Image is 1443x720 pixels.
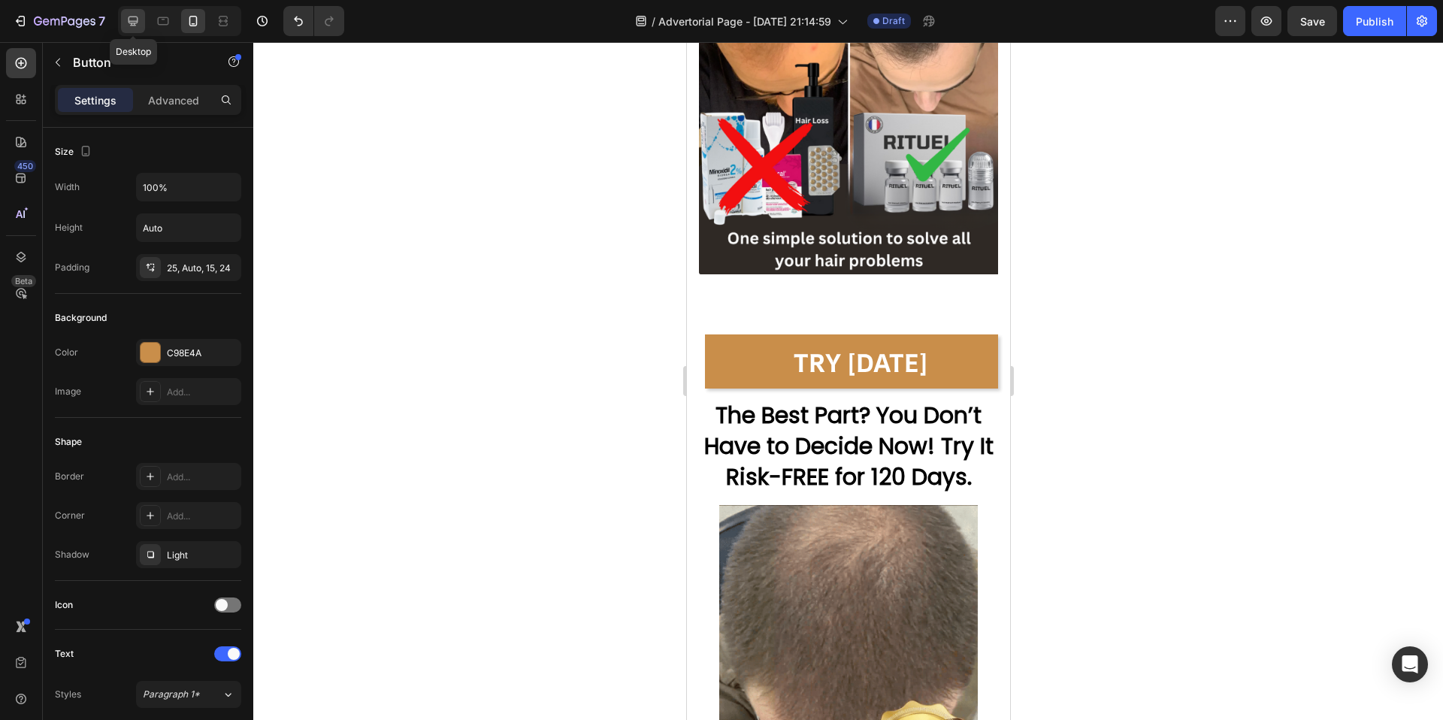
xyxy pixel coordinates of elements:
span: Paragraph 1* [143,688,200,701]
div: Border [55,470,84,483]
div: Image [55,385,81,398]
div: Publish [1356,14,1393,29]
div: Styles [55,688,81,701]
span: Save [1300,15,1325,28]
div: Undo/Redo [283,6,344,36]
div: Shape [55,435,82,449]
div: Icon [55,598,73,612]
button: Save [1287,6,1337,36]
div: Light [167,549,237,562]
div: Open Intercom Messenger [1392,646,1428,682]
span: Draft [882,14,905,28]
div: Shadow [55,548,89,561]
button: 7 [6,6,112,36]
div: Background [55,311,107,325]
div: Add... [167,510,237,523]
span: / [652,14,655,29]
div: Padding [55,261,89,274]
div: 450 [14,160,36,172]
button: <p><span style="font-size:34px;"><strong>TRY TODAY</strong></span></p> [18,292,311,346]
button: Paragraph 1* [136,681,241,708]
span: Advertorial Page - [DATE] 21:14:59 [658,14,831,29]
div: Corner [55,509,85,522]
div: Height [55,221,83,234]
div: 25, Auto, 15, 24 [167,262,237,275]
div: Width [55,180,80,194]
p: Button [73,53,201,71]
div: Beta [11,275,36,287]
div: Text [55,647,74,661]
button: Publish [1343,6,1406,36]
div: C98E4A [167,346,237,360]
iframe: Design area [687,42,1010,720]
strong: TRY [DATE] [107,303,240,337]
input: Auto [137,174,240,201]
div: Add... [167,470,237,484]
div: Size [55,142,95,162]
p: Advanced [148,92,199,108]
input: Auto [137,214,240,241]
p: Settings [74,92,116,108]
div: Color [55,346,78,359]
div: Add... [167,386,237,399]
p: 7 [98,12,105,30]
strong: The Best Part? You Don’t Have to Decide Now! Try It Risk-FREE for 120 Days. [17,357,307,451]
